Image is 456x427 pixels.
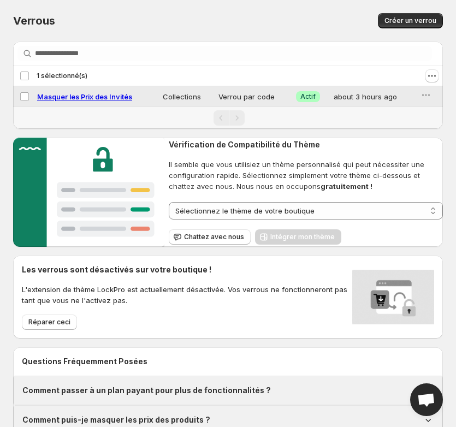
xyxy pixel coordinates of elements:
span: Actif [300,92,316,101]
a: Masquer les Prix des Invités [37,92,132,101]
button: Créer un verrou [378,13,443,28]
strong: gratuitement ! [321,182,372,191]
span: Il semble que vous utilisiez un thème personnalisé qui peut nécessiter une configuration rapide. ... [169,159,443,192]
span: 1 sélectionné(s) [37,72,87,80]
img: Customer support [13,138,164,247]
span: Réparer ceci [28,318,70,327]
h2: Les verrous sont désactivés sur votre boutique ! [22,264,348,275]
td: about 3 hours ago [330,86,417,107]
h2: Vérification de Compatibilité du Thème [169,139,443,150]
td: Collections [159,86,215,107]
nav: Pagination [13,106,443,129]
button: Actions [425,69,439,82]
button: Réparer ceci [22,315,77,330]
button: Chattez avec nous [169,229,251,245]
h1: Comment puis-je masquer les prix des produits ? [22,414,210,425]
p: L'extension de thème LockPro est actuellement désactivée. Vos verrous ne fonctionneront pas tant ... [22,284,348,306]
h2: Questions Fréquemment Posées [22,356,434,367]
td: Verrou par code [215,86,293,107]
span: Verrous [13,14,55,27]
img: Locks disabled [352,264,434,330]
span: Créer un verrou [384,16,436,25]
span: Chattez avec nous [184,233,244,241]
h1: Comment passer à un plan payant pour plus de fonctionnalités ? [22,385,271,396]
div: Open chat [410,383,443,416]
